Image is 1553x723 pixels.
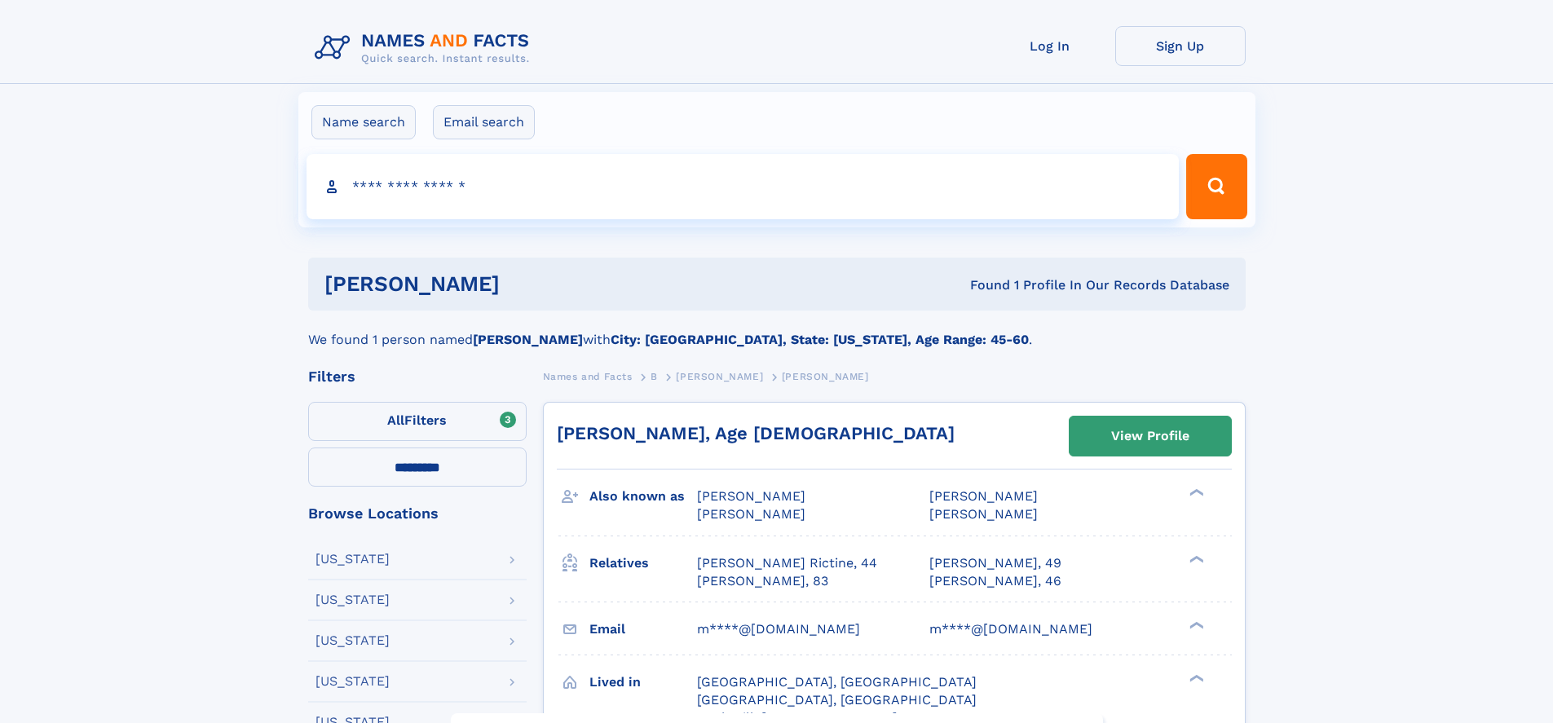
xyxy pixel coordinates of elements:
[985,26,1115,66] a: Log In
[308,506,527,521] div: Browse Locations
[557,423,955,443] a: [PERSON_NAME], Age [DEMOGRAPHIC_DATA]
[1111,417,1189,455] div: View Profile
[315,634,390,647] div: [US_STATE]
[589,615,697,643] h3: Email
[1115,26,1246,66] a: Sign Up
[1186,154,1246,219] button: Search Button
[697,506,805,522] span: [PERSON_NAME]
[697,488,805,504] span: [PERSON_NAME]
[433,105,535,139] label: Email search
[1185,553,1205,564] div: ❯
[387,412,404,428] span: All
[589,483,697,510] h3: Also known as
[315,593,390,606] div: [US_STATE]
[311,105,416,139] label: Name search
[697,674,977,690] span: [GEOGRAPHIC_DATA], [GEOGRAPHIC_DATA]
[308,26,543,70] img: Logo Names and Facts
[676,366,763,386] a: [PERSON_NAME]
[589,668,697,696] h3: Lived in
[324,274,735,294] h1: [PERSON_NAME]
[589,549,697,577] h3: Relatives
[697,692,977,708] span: [GEOGRAPHIC_DATA], [GEOGRAPHIC_DATA]
[651,371,658,382] span: B
[315,553,390,566] div: [US_STATE]
[1185,672,1205,683] div: ❯
[651,366,658,386] a: B
[308,402,527,441] label: Filters
[308,311,1246,350] div: We found 1 person named with .
[929,506,1038,522] span: [PERSON_NAME]
[315,675,390,688] div: [US_STATE]
[929,554,1061,572] a: [PERSON_NAME], 49
[782,371,869,382] span: [PERSON_NAME]
[1185,619,1205,630] div: ❯
[697,572,828,590] a: [PERSON_NAME], 83
[543,366,633,386] a: Names and Facts
[676,371,763,382] span: [PERSON_NAME]
[308,369,527,384] div: Filters
[1185,487,1205,498] div: ❯
[1070,417,1231,456] a: View Profile
[735,276,1229,294] div: Found 1 Profile In Our Records Database
[697,554,877,572] a: [PERSON_NAME] Rictine, 44
[611,332,1029,347] b: City: [GEOGRAPHIC_DATA], State: [US_STATE], Age Range: 45-60
[307,154,1180,219] input: search input
[473,332,583,347] b: [PERSON_NAME]
[929,488,1038,504] span: [PERSON_NAME]
[929,572,1061,590] a: [PERSON_NAME], 46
